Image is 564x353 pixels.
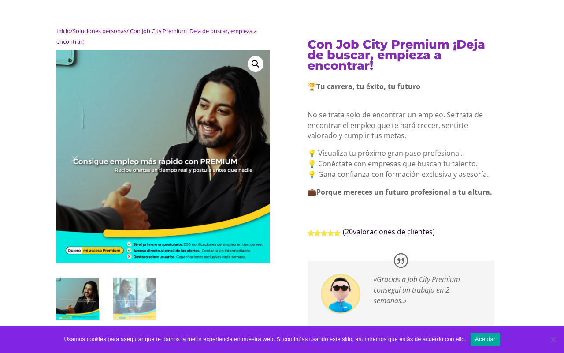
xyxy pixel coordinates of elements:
nav: Breadcrumb [56,26,270,47]
p: 🏆 [308,82,494,99]
em: «Gracias a Job City Premium conseguí un trabajo en 2 semanas.» [374,274,460,305]
a: Soluciones personas [73,27,126,35]
a: Ver galería de imágenes a pantalla completa [248,56,263,72]
div: Valorado con 5.00 de 5 [308,230,341,236]
p: 💼 [308,187,494,205]
img: Con Job City Premium ¡Deja de buscar, empieza a encontrar! [56,278,99,320]
a: Inicio [56,27,70,35]
button: Aceptar [471,333,500,346]
p: No se trata solo de encontrar un empleo. Se trata de encontrar el empleo que te hará crecer, sent... [308,99,494,148]
img: Con Job City Premium ¡Deja de buscar, empieza a encontrar! - Imagen 3 [270,50,483,263]
strong: Porque mereces un futuro profesional a tu altura. [316,187,492,197]
p: Con Job City Premium ¡Deja de buscar, empieza a encontrar! [308,39,494,71]
span: 20 [345,227,353,237]
strong: Tu carrera, tu éxito, tu futuro [316,82,420,91]
p: 💡 Visualiza tu próximo gran paso profesional. 💡 Conéctate con empresas que buscan tu talento. 💡 G... [308,148,494,187]
span: Usamos cookies para asegurar que te damos la mejor experiencia en nuestra web. Si continúas usand... [64,335,466,344]
img: Con Job City Premium ¡Deja de buscar, empieza a encontrar! [56,50,270,263]
span: No [549,335,557,344]
img: Con Job City Premium ¡Deja de buscar, empieza a encontrar! - Imagen 3 [113,278,156,320]
span: Valorado con de 5 en base a valoraciones de clientes [308,230,341,276]
a: (20valoraciones de clientes) [343,227,435,237]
